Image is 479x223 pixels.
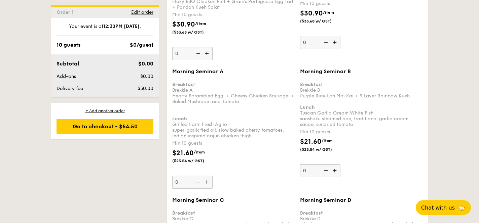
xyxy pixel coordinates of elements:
[172,82,195,87] b: Breakfast
[202,47,213,60] img: icon-add.58712e84.svg
[172,76,295,139] div: Brekkie A Hearty Scrambled Egg + Cheesy Chicken Sausage + Baked Mushroom and Tomato Grilled Farm ...
[300,138,322,146] span: $21.60
[300,82,323,87] b: Breakfast
[57,60,79,67] span: Subtotal
[172,149,194,157] span: $21.60
[124,24,140,29] strong: [DATE]
[330,164,340,177] img: icon-add.58712e84.svg
[323,10,334,15] span: /item
[57,108,153,114] div: + Add another order
[192,176,202,188] img: icon-reduce.1d2dbef1.svg
[202,176,213,188] img: icon-add.58712e84.svg
[131,9,153,15] span: Edit order
[322,138,333,143] span: /item
[300,147,346,152] span: ($23.54 w/ GST)
[57,86,83,91] span: Delivery fee
[172,30,218,35] span: ($33.68 w/ GST)
[421,205,455,211] span: Chat with us
[138,60,153,67] span: $0.00
[416,200,471,215] button: Chat with us🦙
[172,140,295,147] div: Min 10 guests
[300,164,340,177] input: Morning Seminar BBreakfastBrekkie BPurple Rice Loh Mai Kai + 9 Layer Rainbow KuehLunchTuscan Garl...
[172,210,195,216] b: Breakfast
[140,74,153,79] span: $0.00
[300,76,422,127] div: Brekkie B Purple Rice Loh Mai Kai + 9 Layer Rainbow Kueh Tuscan Garlic Cream White Fish sanshoku ...
[138,86,153,91] span: $50.00
[300,0,422,7] div: Min 10 guests
[57,119,153,134] div: Go to checkout - $54.50
[172,47,213,60] input: Brekkie ETraditional Black Carrot Cake + Hakka Chicken Tofu PuffOven-Roasted Teriyaki Chickenhous...
[300,197,351,203] span: Morning Seminar D
[172,176,213,189] input: Morning Seminar ABreakfastBrekkie AHearty Scrambled Egg + Cheesy Chicken Sausage + Baked Mushroom...
[194,150,205,154] span: /item
[192,47,202,60] img: icon-reduce.1d2dbef1.svg
[457,204,466,212] span: 🦙
[130,41,153,49] div: $0/guest
[300,104,315,110] b: Lunch
[57,74,76,79] span: Add-ons
[57,41,80,49] div: 10 guests
[300,129,422,135] div: Min 10 guests
[57,9,76,15] span: Order 1
[172,158,218,164] span: ($23.54 w/ GST)
[300,9,323,17] span: $30.90
[172,20,195,29] span: $30.90
[57,23,153,36] div: Your event is at , .
[172,11,295,18] div: Min 10 guests
[300,68,351,75] span: Morning Seminar B
[330,36,340,49] img: icon-add.58712e84.svg
[195,21,206,26] span: /item
[300,210,323,216] b: Breakfast
[172,197,224,203] span: Morning Seminar C
[300,36,340,49] input: Brekkie VPlant-based Loh Mai Kai + 9 Layer Rainbow KuehVeggie Tofu Bimbapseasoned tofu, shiitake ...
[172,116,187,122] b: Lunch
[172,68,223,75] span: Morning Seminar A
[300,18,346,24] span: ($33.68 w/ GST)
[320,36,330,49] img: icon-reduce.1d2dbef1.svg
[320,164,330,177] img: icon-reduce.1d2dbef1.svg
[103,24,122,29] strong: 12:30PM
